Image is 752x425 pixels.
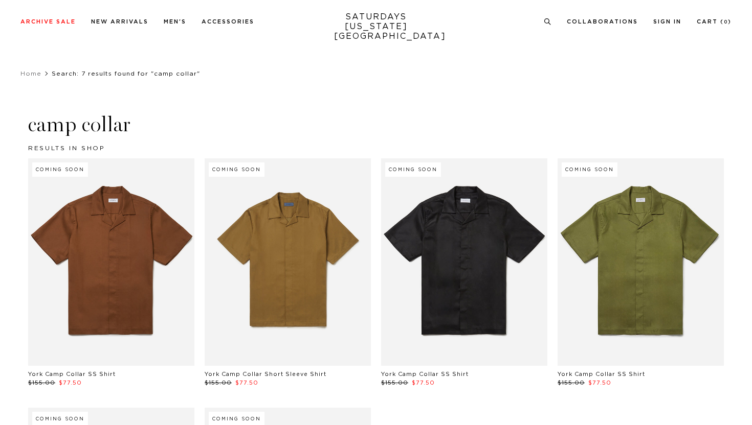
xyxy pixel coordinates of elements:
a: Accessories [202,19,254,25]
div: Coming Soon [385,162,441,177]
a: York Camp Collar Short Sleeve Shirt [205,371,326,377]
span: $77.50 [588,380,611,386]
span: $155.00 [205,380,232,386]
small: 0 [724,20,728,25]
a: SATURDAYS[US_STATE][GEOGRAPHIC_DATA] [334,12,418,41]
a: Collaborations [567,19,638,25]
a: Archive Sale [20,19,76,25]
a: Men's [164,19,186,25]
a: Cart (0) [697,19,732,25]
a: York Camp Collar SS Shirt [28,371,116,377]
span: $155.00 [381,380,408,386]
a: Home [20,70,41,77]
span: $77.50 [412,380,435,386]
a: York Camp Collar SS Shirt [558,371,645,377]
a: York Camp Collar SS Shirt [381,371,469,377]
a: New Arrivals [91,19,148,25]
span: $155.00 [28,380,55,386]
span: $77.50 [235,380,258,386]
span: Search: 7 results found for "camp collar" [52,70,200,77]
h3: camp collar [28,111,724,138]
a: Sign In [653,19,681,25]
span: results in shop [28,145,105,151]
div: Coming Soon [209,162,264,177]
span: $155.00 [558,380,585,386]
div: Coming Soon [562,162,617,177]
span: $77.50 [59,380,82,386]
div: Coming Soon [32,162,88,177]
